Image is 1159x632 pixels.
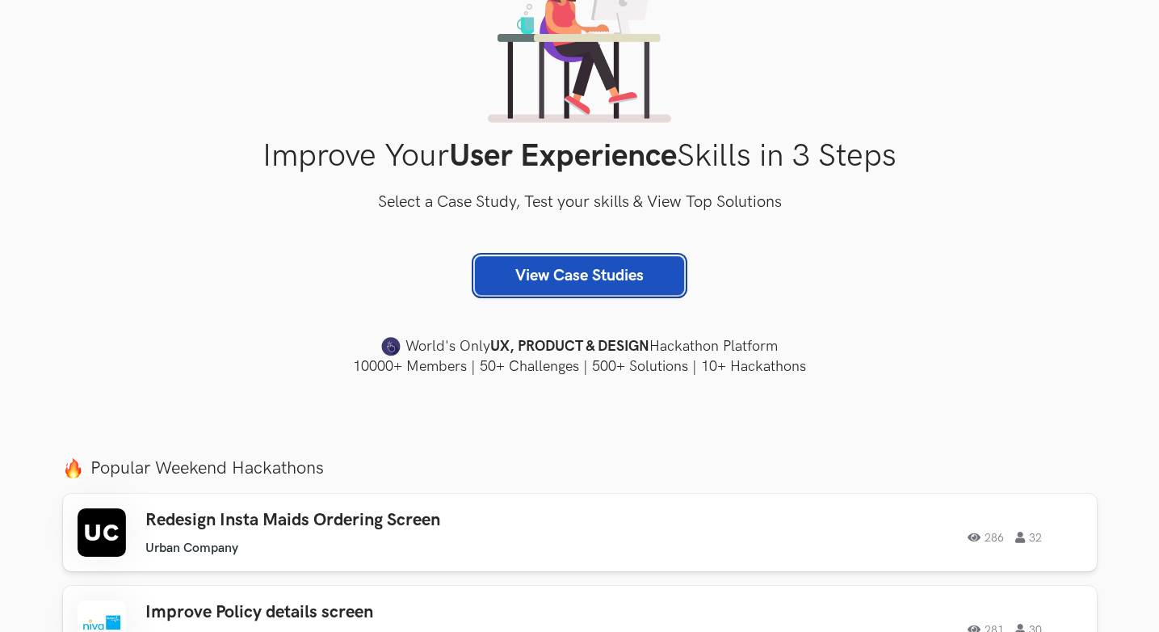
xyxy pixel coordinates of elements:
[449,137,677,175] strong: User Experience
[145,541,238,556] li: Urban Company
[63,335,1097,358] h4: World's Only Hackathon Platform
[63,494,1097,571] a: Redesign Insta Maids Ordering Screen Urban Company 286 32
[63,190,1097,216] h3: Select a Case Study, Test your skills & View Top Solutions
[63,457,1097,479] label: Popular Weekend Hackathons
[968,532,1004,543] span: 286
[145,510,604,531] h3: Redesign Insta Maids Ordering Screen
[475,256,684,295] a: View Case Studies
[490,335,649,358] strong: UX, PRODUCT & DESIGN
[381,336,401,357] img: uxhack-favicon-image.png
[63,458,83,478] img: fire.png
[1015,532,1042,543] span: 32
[145,602,604,623] h3: Improve Policy details screen
[63,356,1097,377] h4: 10000+ Members | 50+ Challenges | 500+ Solutions | 10+ Hackathons
[63,137,1097,175] h1: Improve Your Skills in 3 Steps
